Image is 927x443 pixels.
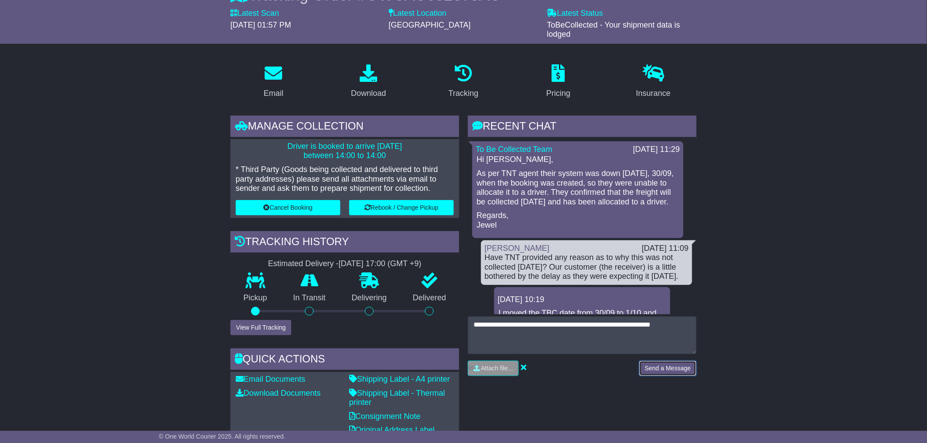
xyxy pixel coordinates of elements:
[468,116,697,139] div: RECENT CHAT
[443,61,484,102] a: Tracking
[477,155,679,165] p: Hi [PERSON_NAME],
[485,253,689,281] div: Have TNT provided any reason as to why this was not collected [DATE]? Our customer (the receiver)...
[546,88,570,99] div: Pricing
[264,88,283,99] div: Email
[349,389,445,407] a: Shipping Label - Thermal printer
[230,259,459,269] div: Estimated Delivery -
[477,211,679,230] p: Regards, Jewel
[351,88,386,99] div: Download
[339,293,400,303] p: Delivering
[258,61,289,102] a: Email
[236,200,340,215] button: Cancel Booking
[230,21,291,29] span: [DATE] 01:57 PM
[345,61,392,102] a: Download
[639,361,697,376] button: Send a Message
[476,145,552,154] a: To Be Collected Team
[389,9,446,18] label: Latest Location
[230,9,279,18] label: Latest Scan
[547,9,603,18] label: Latest Status
[389,21,471,29] span: [GEOGRAPHIC_DATA]
[230,348,459,372] div: Quick Actions
[349,375,450,383] a: Shipping Label - A4 printer
[236,375,305,383] a: Email Documents
[547,21,680,39] span: ToBeCollected - Your shipment data is lodged
[236,142,454,161] p: Driver is booked to arrive [DATE] between 14:00 to 14:00
[499,309,666,327] p: I moved the TBC date from 30/09 to 1/10 and the ETA date from 30/09 to 2/10.
[236,389,321,397] a: Download Documents
[230,320,291,335] button: View Full Tracking
[636,88,671,99] div: Insurance
[349,425,435,434] a: Original Address Label
[630,61,676,102] a: Insurance
[485,244,549,253] a: [PERSON_NAME]
[541,61,576,102] a: Pricing
[349,412,421,421] a: Consignment Note
[498,295,667,305] div: [DATE] 10:19
[400,293,460,303] p: Delivered
[230,293,280,303] p: Pickup
[633,145,680,155] div: [DATE] 11:29
[449,88,478,99] div: Tracking
[642,244,689,253] div: [DATE] 11:09
[230,231,459,255] div: Tracking history
[236,165,454,193] p: * Third Party (Goods being collected and delivered to third party addresses) please send all atta...
[230,116,459,139] div: Manage collection
[339,259,421,269] div: [DATE] 17:00 (GMT +9)
[349,200,454,215] button: Rebook / Change Pickup
[159,433,286,440] span: © One World Courier 2025. All rights reserved.
[477,169,679,207] p: As per TNT agent their system was down [DATE], 30/09, when the booking was created, so they were ...
[280,293,339,303] p: In Transit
